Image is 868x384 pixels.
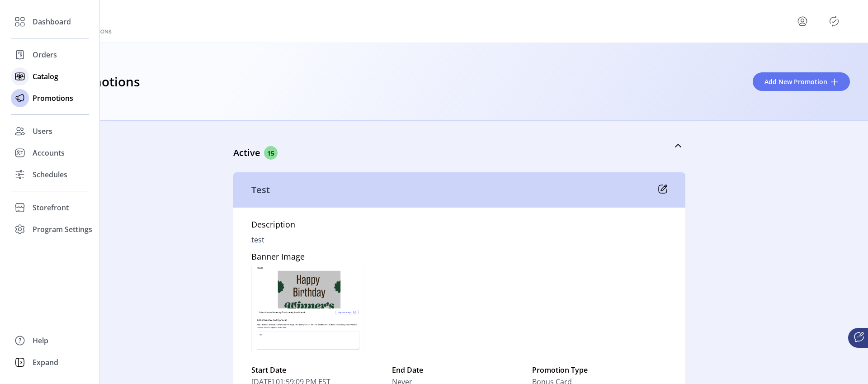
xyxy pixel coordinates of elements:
h3: Promotions [69,72,140,92]
h5: Description [251,218,295,234]
span: Accounts [33,147,65,158]
span: Users [33,126,52,137]
span: Expand [33,357,58,368]
button: Add New Promotion [753,72,850,91]
img: 8cecc437-8e23-4f00-adea-2f47db6ac314.png [251,266,364,352]
h5: Banner Image [251,251,364,266]
label: Promotion Type [532,365,667,375]
p: Test [251,183,270,197]
label: End Date [392,365,527,375]
span: Help [33,335,48,346]
span: 15 [264,146,278,160]
span: Program Settings [33,224,92,235]
span: Catalog [33,71,58,82]
span: Dashboard [33,16,71,27]
a: Active15 [233,126,685,165]
button: menu [795,14,810,28]
p: test [251,234,264,245]
span: Schedules [33,169,67,180]
span: Add New Promotion [764,77,827,86]
label: Start Date [251,365,387,375]
span: Orders [33,49,57,60]
span: Storefront [33,202,69,213]
button: Publisher Panel [827,14,841,28]
span: Promotions [33,93,73,104]
p: Active [233,146,264,160]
